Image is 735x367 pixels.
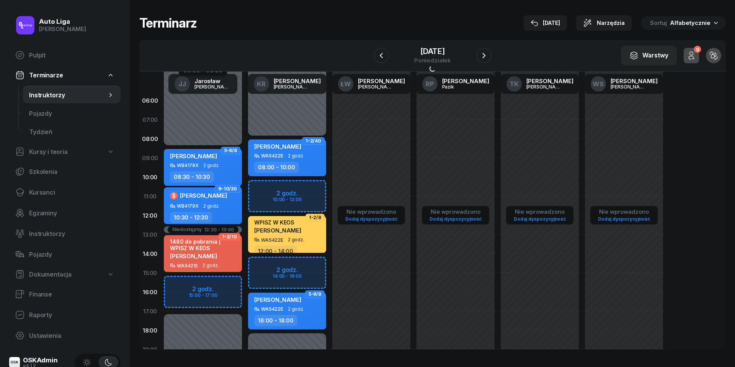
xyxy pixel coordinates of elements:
div: [PERSON_NAME] [611,84,647,89]
div: WB4179X [177,163,199,168]
div: [PERSON_NAME] [274,78,321,84]
div: 13:00 [139,225,161,244]
span: [PERSON_NAME] [254,143,301,150]
a: Egzaminy [9,204,121,222]
span: 2 godz. [203,203,220,209]
span: 1-2/40 [305,140,321,142]
a: KR[PERSON_NAME][PERSON_NAME] [248,74,327,94]
div: [PERSON_NAME] [442,78,489,84]
span: 2 godz. [288,153,304,159]
span: Raporty [29,311,114,319]
span: 2 godz. [288,237,304,242]
div: poniedziałek [414,57,451,63]
span: Kursanci [29,189,114,196]
a: Terminarze [9,67,121,84]
span: Egzaminy [29,210,114,217]
div: [PERSON_NAME] [194,84,231,89]
div: Nie wprowadzono [595,208,653,215]
span: JJ [178,81,186,87]
a: Dokumentacja [9,266,121,283]
a: TK[PERSON_NAME][PERSON_NAME] [500,74,580,94]
a: Pojazdy [23,104,121,123]
button: Sortuj Alfabetycznie [641,16,726,30]
span: TK [510,81,519,87]
span: Pulpit [29,52,114,59]
span: Narzędzia [597,18,625,28]
span: Terminarze [29,72,63,79]
div: 0 [694,46,701,53]
div: 12:00 - 14:00 [254,246,297,257]
button: Nie wprowadzonoDodaj dyspozycyjność [426,207,485,224]
div: [PERSON_NAME] [611,78,658,84]
span: Ustawienia [29,332,114,339]
div: WA5421E [177,263,198,268]
a: RP[PERSON_NAME]Pazik [416,74,495,94]
span: 1-2/10 [222,236,237,238]
div: [PERSON_NAME] [526,78,573,84]
button: Nie wprowadzonoDodaj dyspozycyjność [595,207,653,224]
div: WPISZ W KEOS [254,219,301,226]
div: Warstwy [629,51,668,60]
div: 16:00 [139,282,161,301]
div: [PERSON_NAME] [358,78,405,84]
div: 16:00 - 18:00 [254,315,297,326]
button: Niedostępny12:30 - 13:00 [172,227,234,232]
span: Pojazdy [29,110,114,117]
span: Kursy i teoria [29,148,68,156]
a: Dodaj dyspozycyjność [342,215,400,223]
span: Sortuj [650,20,668,26]
a: Instruktorzy [23,86,121,104]
a: Szkolenia [9,162,121,181]
span: 2 godz. [203,263,219,268]
h1: Terminarz [139,16,197,30]
div: [PERSON_NAME] [39,26,86,33]
span: Instruktorzy [29,92,107,99]
a: Instruktorzy [9,224,121,243]
div: Pazik [442,84,479,89]
div: 13:00 - 15:00 [170,271,212,282]
div: Nie wprowadzono [342,208,400,215]
button: Narzędzia [576,15,632,31]
span: 2 godz. [203,163,220,168]
span: Finanse [29,291,114,298]
div: 08:30 - 10:30 [170,171,214,182]
span: 2 godz. [288,306,304,312]
div: [PERSON_NAME] [274,84,310,89]
div: [PERSON_NAME] [526,84,563,89]
a: Ustawienia [9,326,121,345]
button: 0 [684,48,699,63]
div: WA5422E [261,306,283,311]
span: Dokumentacja [29,271,72,278]
span: [PERSON_NAME] [254,227,301,234]
span: [PERSON_NAME] [170,152,217,160]
button: [DATE] [524,15,567,31]
div: [DATE] [531,18,560,28]
span: RP [426,81,434,87]
div: 19:00 [139,340,161,359]
div: 11:00 [139,187,161,206]
div: 08:00 - 10:00 [254,162,299,173]
div: Nie wprowadzono [511,208,569,215]
a: Raporty [9,306,121,324]
span: 5-6/8 [309,293,321,295]
span: KR [257,81,266,87]
a: Kursanci [9,183,121,202]
a: JJJarosław[PERSON_NAME] [168,74,237,94]
div: Jarosław [194,78,231,84]
a: Dodaj dyspozycyjność [426,215,485,223]
div: 12:00 [139,206,161,225]
div: WB4179X [177,203,199,208]
span: Tydzień [29,128,114,136]
div: Auto Liga [39,18,86,25]
span: Instruktorzy [29,230,114,238]
div: 17:00 [139,301,161,321]
a: Finanse [9,285,121,303]
div: 08:00 [139,129,161,148]
div: 12:30 - 13:00 [204,227,234,232]
span: [PERSON_NAME] [170,252,217,260]
div: 06:00 [139,91,161,110]
span: Szkolenia [29,168,114,175]
span: [PERSON_NAME] [180,192,227,199]
div: WA5422E [261,238,283,242]
a: Pojazdy [9,245,121,264]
